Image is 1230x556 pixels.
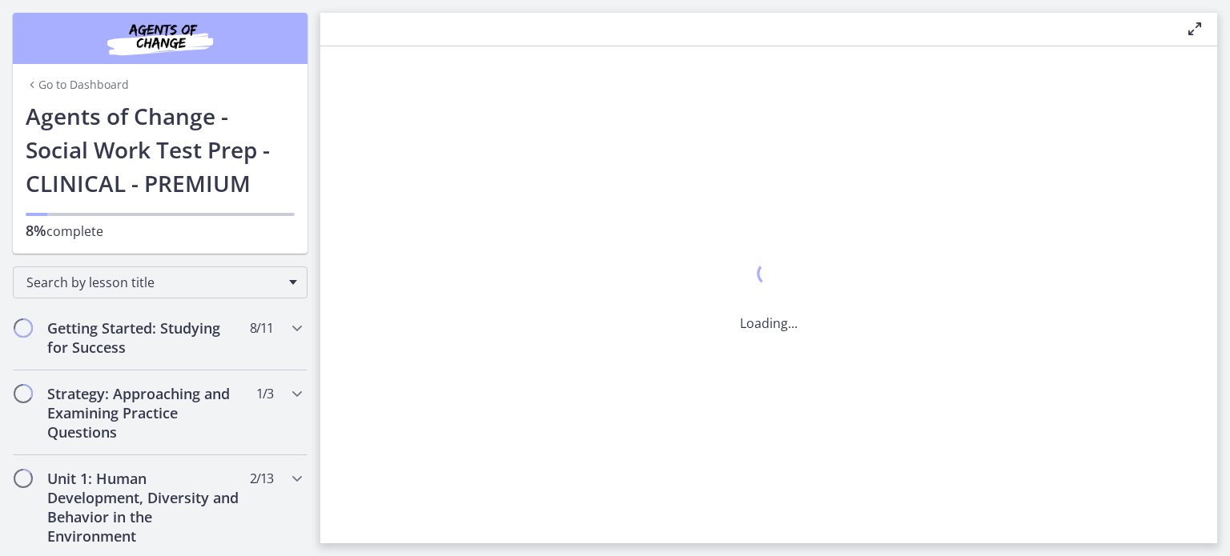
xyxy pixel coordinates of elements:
h2: Strategy: Approaching and Examining Practice Questions [47,384,243,442]
span: 8 / 11 [250,318,273,338]
span: 8% [26,221,46,240]
p: Loading... [740,314,798,333]
div: Search by lesson title [13,266,307,298]
h2: Unit 1: Human Development, Diversity and Behavior in the Environment [47,469,243,546]
h2: Getting Started: Studying for Success [47,318,243,357]
p: complete [26,221,295,241]
div: 1 [740,258,798,294]
span: Search by lesson title [26,274,281,291]
a: Go to Dashboard [26,77,129,93]
span: 1 / 3 [256,384,273,403]
img: Agents of Change Social Work Test Prep [64,19,256,58]
span: 2 / 13 [250,469,273,488]
h1: Agents of Change - Social Work Test Prep - CLINICAL - PREMIUM [26,99,295,200]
